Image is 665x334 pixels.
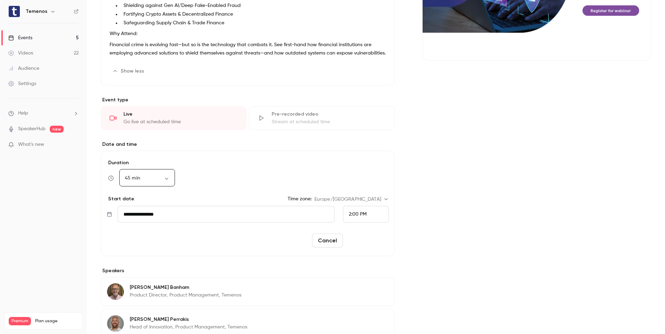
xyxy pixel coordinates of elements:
[272,111,386,118] div: Pre-recorded video
[18,141,44,148] span: What's new
[101,106,246,130] div: LiveGo live at scheduled time
[9,6,20,17] img: Temenos
[118,206,335,223] input: Tue, Feb 17, 2026
[110,66,148,77] button: Show less
[249,106,394,130] div: Pre-recorded videoStream at scheduled time
[107,159,389,166] label: Duration
[107,195,134,202] p: Start date
[110,30,386,38] p: Why Attend:
[349,212,367,217] span: 2:00 PM
[272,118,386,125] div: Stream at scheduled time
[288,195,312,202] label: Time zone:
[130,292,241,299] p: Product Director, Product Management, Temenos
[130,324,247,331] p: Head of Innovation, Product Management, Temenos
[312,234,343,248] button: Cancel
[346,234,389,248] button: Reschedule
[9,317,31,325] span: Premium
[101,97,395,103] p: Event type
[8,80,36,87] div: Settings
[8,34,32,41] div: Events
[119,175,175,182] div: 45 min
[101,267,395,274] label: Speakers
[130,316,247,323] p: [PERSON_NAME] Perrakis
[123,118,238,125] div: Go live at scheduled time
[18,125,46,133] a: SpeakerHub
[343,206,389,223] div: From
[101,277,395,306] div: Peter Banham[PERSON_NAME] BanhamProduct Director, Product Management, Temenos
[123,111,238,118] div: Live
[8,110,79,117] li: help-dropdown-opener
[18,110,28,117] span: Help
[107,315,124,332] img: Ioannis Perrakis
[121,2,386,9] li: Shielding against Gen AI/Deep Fake-Enabled Fraud
[35,318,78,324] span: Plan usage
[8,65,39,72] div: Audience
[110,41,386,57] p: Financial crime is evolving fast—but so is the technology that combats it. See first-hand how fin...
[70,142,79,148] iframe: Noticeable Trigger
[314,196,389,203] div: Europe/[GEOGRAPHIC_DATA]
[130,284,241,291] p: [PERSON_NAME] Banham
[50,126,64,133] span: new
[121,19,386,27] li: Safeguarding Supply Chain & Trade Finance
[26,8,47,15] h6: Temenos
[107,283,124,300] img: Peter Banham
[8,50,33,57] div: Videos
[121,11,386,18] li: Fortifying Crypto Assets & Decentralized Finance
[101,141,395,148] label: Date and time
